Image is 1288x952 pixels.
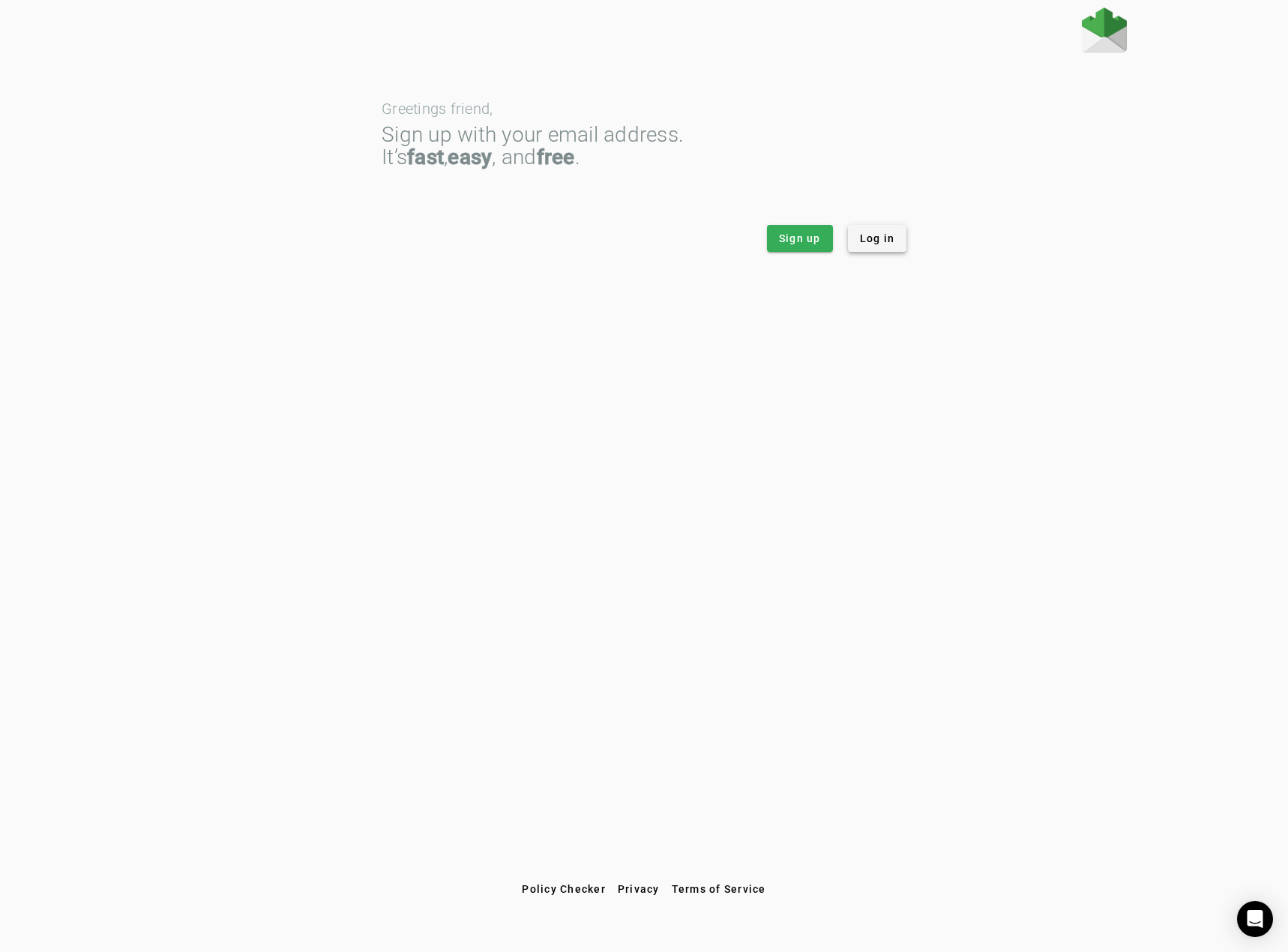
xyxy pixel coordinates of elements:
div: Open Intercom Messenger [1237,901,1273,937]
div: Greetings friend, [382,101,906,116]
strong: fast [407,145,444,169]
img: Fraudmarc Logo [1082,7,1127,52]
span: Terms of Service [672,883,766,895]
span: Privacy [618,883,660,895]
button: Policy Checker [516,876,612,903]
span: Log in [860,231,895,246]
strong: easy [448,145,492,169]
button: Sign up [767,225,833,252]
button: Privacy [612,876,666,903]
button: Log in [848,225,907,252]
div: Sign up with your email address. It’s , , and . [382,124,906,169]
button: Terms of Service [666,876,772,903]
span: Sign up [779,231,821,246]
span: Policy Checker [522,883,606,895]
strong: free [537,145,575,169]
